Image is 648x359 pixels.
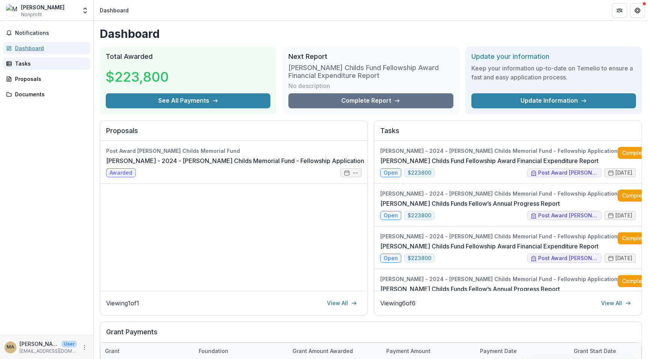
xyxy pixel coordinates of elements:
img: Meenakshi Asokan [6,4,18,16]
a: View All [322,297,361,309]
a: Dashboard [3,42,90,54]
div: Payment Amount [382,343,475,359]
h2: Tasks [380,127,636,141]
a: Documents [3,88,90,100]
span: Notifications [15,30,87,36]
div: Grant [100,343,194,359]
h3: [PERSON_NAME] Childs Fund Fellowship Award Financial Expenditure Report [288,64,453,80]
a: [PERSON_NAME] Childs Fund Fellowship Award Financial Expenditure Report [380,156,598,165]
div: Foundation [194,343,288,359]
div: Meenakshi Asokan [7,345,14,350]
a: Update Information [471,93,636,108]
div: Dashboard [100,6,129,14]
a: [PERSON_NAME] - 2024 - [PERSON_NAME] Childs Memorial Fund - Fellowship Application [106,156,364,165]
div: Payment date [475,347,521,355]
div: Payment date [475,343,569,359]
div: Dashboard [15,44,84,52]
p: Viewing 1 of 1 [106,299,139,308]
h2: Grant Payments [106,328,636,342]
h1: Dashboard [100,27,642,40]
button: Open entity switcher [80,3,90,18]
h3: $223,800 [106,67,169,87]
p: [EMAIL_ADDRESS][DOMAIN_NAME] [19,348,77,355]
button: See All Payments [106,93,270,108]
a: View All [597,297,636,309]
a: [PERSON_NAME] Childs Fund Fellowship Award Financial Expenditure Report [380,242,598,251]
p: Viewing 6 of 6 [380,299,415,308]
div: Documents [15,90,84,98]
h3: Keep your information up-to-date on Temelio to ensure a fast and easy application process. [471,64,636,82]
div: Payment Amount [382,347,435,355]
div: Grant [100,347,124,355]
div: Grant amount awarded [288,343,382,359]
div: Proposals [15,75,84,83]
h2: Total Awarded [106,52,270,61]
div: Grant amount awarded [288,347,357,355]
span: Nonprofit [21,11,42,18]
div: Grant start date [569,347,621,355]
button: Get Help [630,3,645,18]
p: User [61,341,77,347]
a: [PERSON_NAME] Childs Funds Fellow’s Annual Progress Report [380,199,560,208]
div: Foundation [194,347,233,355]
p: No description [288,81,330,90]
button: More [80,343,89,352]
a: Complete Report [288,93,453,108]
div: [PERSON_NAME] [21,3,64,11]
a: Proposals [3,73,90,85]
p: [PERSON_NAME] [19,340,58,348]
button: Partners [612,3,627,18]
div: Tasks [15,60,84,67]
a: Tasks [3,57,90,70]
h2: Proposals [106,127,361,141]
button: Notifications [3,27,90,39]
nav: breadcrumb [97,5,132,16]
a: [PERSON_NAME] Childs Funds Fellow’s Annual Progress Report [380,284,560,293]
h2: Next Report [288,52,453,61]
h2: Update your information [471,52,636,61]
